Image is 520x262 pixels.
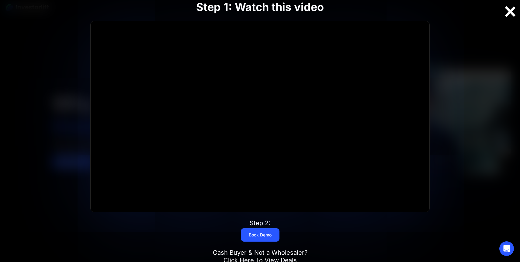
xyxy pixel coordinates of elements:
div: Open Intercom Messenger [499,241,514,256]
div: Step 2: [250,219,270,227]
a: Book Demo [241,228,279,242]
strong: Step 1: Watch this video [196,0,324,14]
